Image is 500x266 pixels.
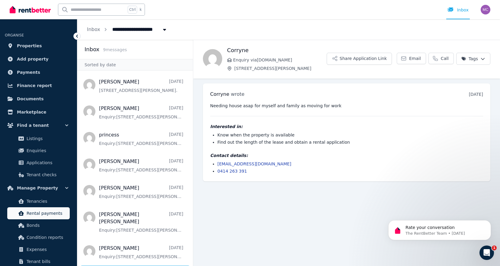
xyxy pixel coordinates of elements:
[210,103,483,109] pre: Needing house asap for myself and family as moving for work
[5,106,72,118] a: Marketplace
[27,171,67,178] span: Tenant checks
[441,55,449,61] span: Call
[7,231,70,243] a: Condition reports
[139,7,142,12] span: k
[447,7,469,13] div: Inbox
[217,161,291,166] a: [EMAIL_ADDRESS][DOMAIN_NAME]
[17,108,46,116] span: Marketplace
[27,135,67,142] span: Listings
[77,19,177,40] nav: Breadcrumb
[5,93,72,105] a: Documents
[210,91,229,97] span: Corryne
[210,152,483,158] h4: Contact details:
[103,47,127,52] span: 9 message s
[17,95,44,102] span: Documents
[5,119,72,131] button: Find a tenant
[7,195,70,207] a: Tenancies
[87,27,100,32] a: Inbox
[5,53,72,65] a: Add property
[17,122,49,129] span: Find a tenant
[99,158,183,173] a: [PERSON_NAME][DATE]Enquiry:[STREET_ADDRESS][PERSON_NAME].
[99,211,183,233] a: [PERSON_NAME] [PERSON_NAME][DATE]Enquiry:[STREET_ADDRESS][PERSON_NAME].
[227,46,327,55] h1: Corryne
[492,246,497,250] span: 1
[5,33,24,37] span: ORGANISE
[481,5,490,14] img: Mary Cris Robles
[469,92,483,97] time: [DATE]
[77,59,193,70] div: Sorted by date
[203,49,222,68] img: Corryne
[461,56,478,62] span: Tags
[397,53,426,64] a: Email
[85,45,99,54] h2: Inbox
[217,132,483,138] li: Know when the property is available
[7,219,70,231] a: Bonds
[27,234,67,241] span: Condition reports
[231,91,244,97] span: wrote
[7,133,70,145] a: Listings
[99,245,183,260] a: [PERSON_NAME][DATE]Enquiry:[STREET_ADDRESS][PERSON_NAME].
[27,210,67,217] span: Rental payments
[27,222,67,229] span: Bonds
[428,53,454,64] a: Call
[17,82,52,89] span: Finance report
[17,69,40,76] span: Payments
[5,40,72,52] a: Properties
[27,147,67,154] span: Enquiries
[17,42,42,49] span: Properties
[5,66,72,78] a: Payments
[409,55,421,61] span: Email
[99,131,183,146] a: princess[DATE]Enquiry:[STREET_ADDRESS][PERSON_NAME].
[217,169,247,174] a: 0414 263 391
[27,246,67,253] span: Expenses
[217,139,483,145] li: Find out the length of the lease and obtain a rental application
[7,207,70,219] a: Rental payments
[479,246,494,260] iframe: Intercom live chat
[5,182,72,194] button: Manage Property
[27,198,67,205] span: Tenancies
[128,6,137,14] span: Ctrl
[210,124,483,130] h4: Interested in:
[99,184,183,199] a: [PERSON_NAME][DATE]Enquiry:[STREET_ADDRESS][PERSON_NAME].
[17,184,58,192] span: Manage Property
[7,145,70,157] a: Enquiries
[7,243,70,255] a: Expenses
[233,57,327,63] span: Enquiry via [DOMAIN_NAME]
[27,258,67,265] span: Tenant bills
[7,169,70,181] a: Tenant checks
[7,157,70,169] a: Applications
[99,78,183,93] a: [PERSON_NAME][DATE][STREET_ADDRESS][PERSON_NAME].
[99,105,183,120] a: [PERSON_NAME][DATE]Enquiry:[STREET_ADDRESS][PERSON_NAME].
[379,208,500,250] iframe: Intercom notifications message
[5,80,72,92] a: Finance report
[234,65,327,71] span: [STREET_ADDRESS][PERSON_NAME]
[10,5,51,14] img: RentBetter
[17,55,49,63] span: Add property
[27,159,67,166] span: Applications
[456,53,490,65] button: Tags
[327,53,392,65] button: Share Application Link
